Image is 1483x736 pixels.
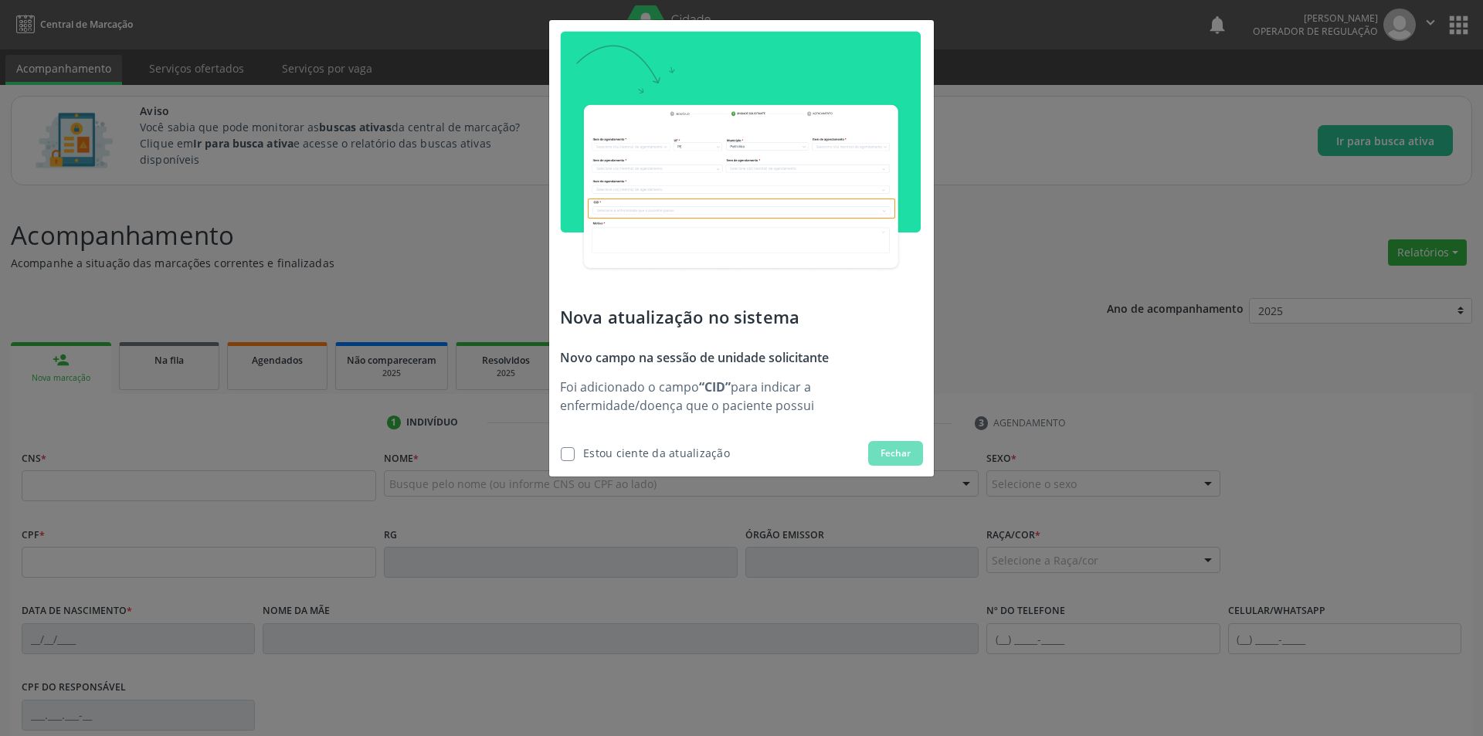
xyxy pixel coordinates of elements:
[583,445,730,461] div: Estou ciente da atualização
[560,348,923,367] p: Novo campo na sessão de unidade solicitante
[560,304,923,330] p: Nova atualização no sistema
[560,378,923,415] p: Foi adicionado o campo para indicar a enfermidade/doença que o paciente possui
[881,446,911,460] span: Fechar
[868,441,923,466] button: Fechar
[560,31,921,286] img: update-cid.png
[699,378,731,395] strong: “CID”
